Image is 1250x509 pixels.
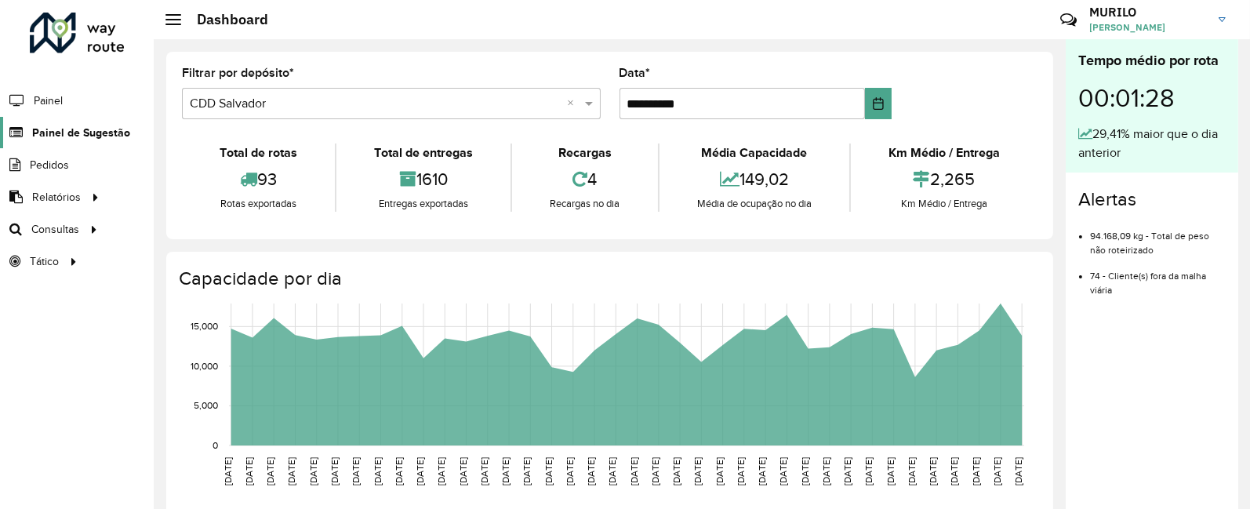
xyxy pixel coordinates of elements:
li: 94.168,09 kg - Total de peso não roteirizado [1090,217,1226,257]
div: Km Médio / Entrega [855,196,1034,212]
text: [DATE] [287,457,297,485]
h4: Alertas [1078,188,1226,211]
text: [DATE] [586,457,596,485]
text: [DATE] [394,457,404,485]
text: [DATE] [778,457,788,485]
div: Recargas no dia [516,196,653,212]
text: [DATE] [543,457,554,485]
text: [DATE] [950,457,960,485]
div: Total de entregas [340,144,507,162]
div: Km Médio / Entrega [855,144,1034,162]
text: [DATE] [692,457,703,485]
span: Painel de Sugestão [32,125,130,141]
text: [DATE] [714,457,725,485]
text: [DATE] [223,457,233,485]
text: [DATE] [265,457,275,485]
div: Média de ocupação no dia [663,196,845,212]
text: [DATE] [650,457,660,485]
text: [DATE] [351,457,361,485]
text: [DATE] [244,457,254,485]
label: Data [620,64,651,82]
li: 74 - Cliente(s) fora da malha viária [1090,257,1226,297]
h4: Capacidade por dia [179,267,1037,290]
text: [DATE] [500,457,511,485]
text: [DATE] [415,457,425,485]
div: Média Capacidade [663,144,845,162]
text: [DATE] [607,457,617,485]
div: 4 [516,162,653,196]
span: Tático [30,253,59,270]
span: [PERSON_NAME] [1089,20,1207,35]
text: [DATE] [863,457,874,485]
div: Total de rotas [186,144,331,162]
text: 0 [213,440,218,450]
h3: MURILO [1089,5,1207,20]
span: Relatórios [32,189,81,205]
text: [DATE] [928,457,938,485]
text: 5,000 [194,401,218,411]
div: 2,265 [855,162,1034,196]
text: 10,000 [191,361,218,371]
span: Consultas [31,221,79,238]
text: [DATE] [757,457,767,485]
h2: Dashboard [181,11,268,28]
text: [DATE] [458,457,468,485]
div: Entregas exportadas [340,196,507,212]
div: 149,02 [663,162,845,196]
text: 15,000 [191,322,218,332]
text: [DATE] [800,457,810,485]
div: Rotas exportadas [186,196,331,212]
text: [DATE] [821,457,831,485]
div: Recargas [516,144,653,162]
text: [DATE] [971,457,981,485]
text: [DATE] [372,457,383,485]
button: Choose Date [865,88,892,119]
div: 1610 [340,162,507,196]
text: [DATE] [521,457,532,485]
text: [DATE] [329,457,340,485]
span: Painel [34,93,63,109]
div: Tempo médio por rota [1078,50,1226,71]
text: [DATE] [1013,457,1023,485]
span: Pedidos [30,157,69,173]
text: [DATE] [736,457,746,485]
text: [DATE] [479,457,489,485]
text: [DATE] [436,457,446,485]
span: Clear all [568,94,581,113]
a: Contato Rápido [1052,3,1085,37]
text: [DATE] [565,457,575,485]
text: [DATE] [629,457,639,485]
div: 00:01:28 [1078,71,1226,125]
text: [DATE] [885,457,896,485]
text: [DATE] [992,457,1002,485]
div: 29,41% maior que o dia anterior [1078,125,1226,162]
text: [DATE] [671,457,681,485]
label: Filtrar por depósito [182,64,294,82]
text: [DATE] [308,457,318,485]
text: [DATE] [842,457,852,485]
text: [DATE] [907,457,917,485]
div: 93 [186,162,331,196]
